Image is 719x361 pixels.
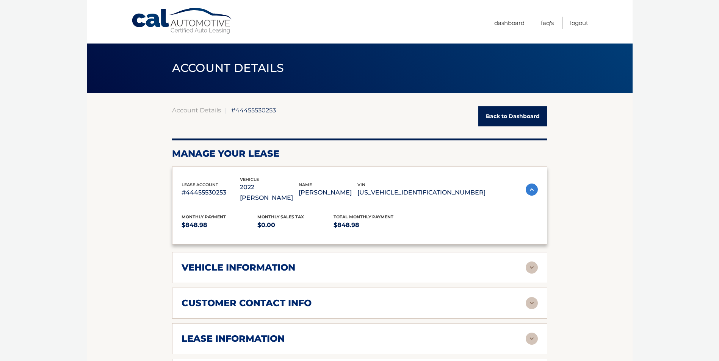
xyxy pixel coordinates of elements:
p: #44455530253 [182,187,240,198]
span: ACCOUNT DETAILS [172,61,284,75]
p: 2022 [PERSON_NAME] [240,182,299,203]
img: accordion-rest.svg [526,297,538,309]
a: Cal Automotive [131,8,233,34]
img: accordion-active.svg [526,184,538,196]
p: [PERSON_NAME] [299,187,357,198]
span: lease account [182,182,218,187]
span: Total Monthly Payment [334,214,393,219]
span: vin [357,182,365,187]
h2: Manage Your Lease [172,148,547,159]
a: Logout [570,17,588,29]
p: $848.98 [334,220,410,230]
span: #44455530253 [231,106,276,114]
h2: vehicle information [182,262,295,273]
img: accordion-rest.svg [526,333,538,345]
p: $848.98 [182,220,258,230]
span: Monthly sales Tax [257,214,304,219]
span: | [225,106,227,114]
span: vehicle [240,177,259,182]
img: accordion-rest.svg [526,261,538,274]
span: name [299,182,312,187]
span: Monthly Payment [182,214,226,219]
a: Dashboard [494,17,525,29]
h2: customer contact info [182,297,312,309]
p: [US_VEHICLE_IDENTIFICATION_NUMBER] [357,187,486,198]
a: Back to Dashboard [478,106,547,126]
a: Account Details [172,106,221,114]
h2: lease information [182,333,285,344]
a: FAQ's [541,17,554,29]
p: $0.00 [257,220,334,230]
